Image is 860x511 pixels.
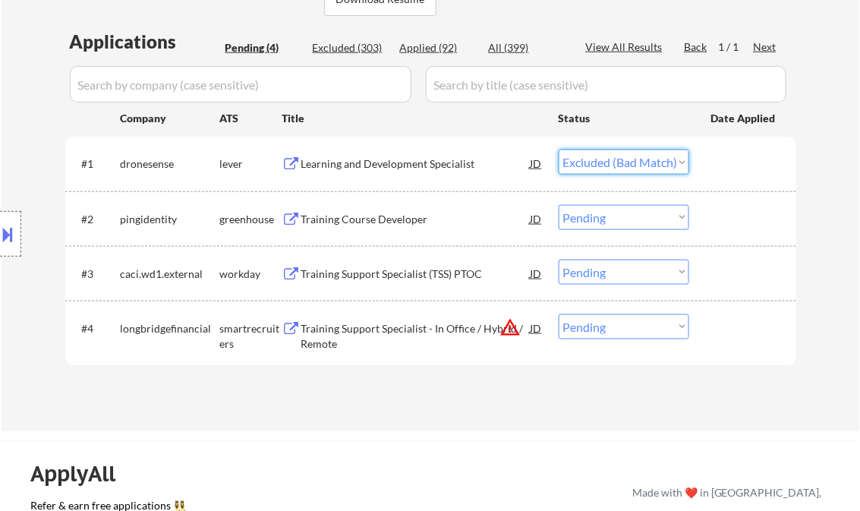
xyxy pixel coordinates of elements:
[313,40,389,55] div: Excluded (303)
[529,314,544,342] div: JD
[529,260,544,287] div: JD
[500,317,521,338] button: warning_amber
[559,104,689,131] div: Status
[754,39,778,55] div: Next
[301,156,531,172] div: Learning and Development Specialist
[225,40,301,55] div: Pending (4)
[70,33,220,51] div: Applications
[301,321,531,351] div: Training Support Specialist - In Office / Hybrid / Remote
[489,40,565,55] div: All (399)
[30,462,133,487] div: ApplyAll
[400,40,476,55] div: Applied (92)
[70,66,411,103] input: Search by company (case sensitive)
[282,111,544,126] div: Title
[685,39,709,55] div: Back
[529,205,544,232] div: JD
[711,111,778,126] div: Date Applied
[719,39,754,55] div: 1 / 1
[426,66,786,103] input: Search by title (case sensitive)
[301,267,531,282] div: Training Support Specialist (TSS) PTOC
[586,39,667,55] div: View All Results
[529,150,544,177] div: JD
[301,212,531,227] div: Training Course Developer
